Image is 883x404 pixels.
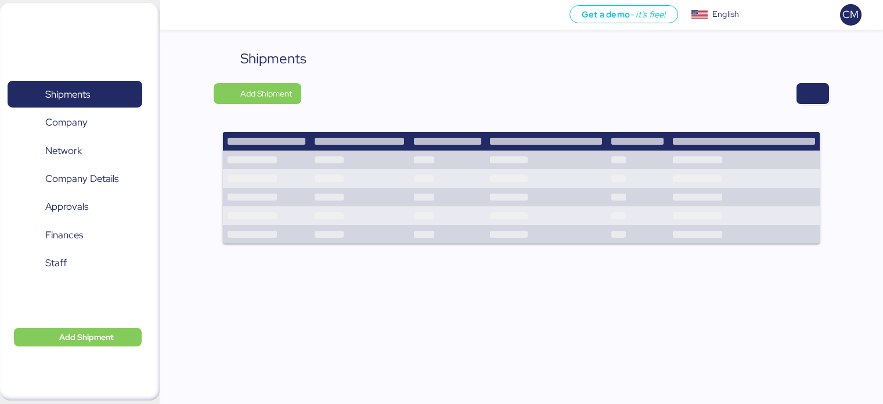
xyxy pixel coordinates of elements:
div: Shipments [240,48,307,69]
a: Network [8,137,142,164]
span: Network [45,142,82,159]
a: Shipments [8,81,142,108]
a: Approvals [8,194,142,220]
span: Staff [45,255,67,271]
button: Add Shipment [214,83,301,104]
span: Company [45,114,88,131]
a: Company [8,109,142,136]
button: Menu [167,5,186,25]
span: Add Shipment [59,330,114,344]
span: CM [842,7,859,22]
span: Add Shipment [240,87,292,101]
span: Company Details [45,170,118,187]
a: Finances [8,222,142,249]
a: Staff [8,250,142,277]
span: Shipments [45,86,90,103]
span: Finances [45,227,83,244]
div: English [712,8,739,20]
span: Approvals [45,198,88,215]
a: Company Details [8,166,142,192]
button: Add Shipment [14,328,142,346]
